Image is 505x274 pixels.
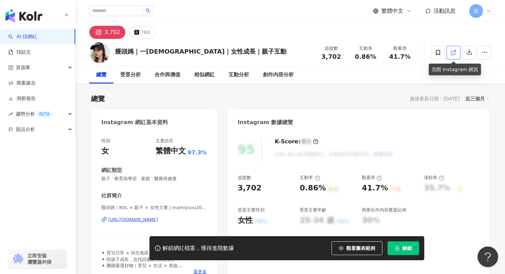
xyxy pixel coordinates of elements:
div: 總覽 [91,94,105,103]
span: 立即安裝 瀏覽器外掛 [27,253,52,265]
div: BETA [36,111,52,118]
span: 3,702 [322,53,341,60]
a: chrome extension立即安裝 瀏覽器外掛 [9,250,67,268]
div: 追蹤數 [238,175,251,181]
div: K-Score : [275,138,318,145]
div: 互動率 [352,45,379,52]
span: 親子 · 教育與學習 · 家庭 · 醫療與健康 [101,176,207,182]
div: 追蹤數 [318,45,344,52]
div: 0.86% [300,183,326,194]
a: searchAI 找網紅 [8,33,37,40]
button: 3,702 [89,26,125,39]
span: 解鎖 [402,245,412,251]
div: 商業合作內容覆蓋比例 [362,207,406,213]
span: 觀看圖表範例 [346,245,375,251]
div: 受眾分析 [120,71,141,79]
div: 創作內容分析 [263,71,294,79]
div: 女性 [238,215,253,226]
div: 受眾主要性別 [238,207,265,213]
div: 最後更新日期：[DATE] [410,96,460,101]
span: 活動訊息 [434,8,456,14]
div: 性別 [101,138,110,144]
div: 3,702 [238,183,262,194]
div: 主要語言 [156,138,173,144]
div: 3,702 [104,28,120,37]
div: 女 [101,146,109,156]
span: search [146,8,150,13]
div: 合作與價值 [155,71,180,79]
div: 解鎖網紅檔案，獲得進階數據 [162,245,234,252]
a: [URL][DOMAIN_NAME] [101,217,207,223]
span: 0.86% [355,53,376,60]
div: 另開 Instagram 網頁 [429,64,481,75]
span: 趨勢分析 [16,106,52,122]
a: 找貼文 [8,49,31,56]
a: 商案媒合 [8,80,36,87]
button: 768 [129,26,156,39]
span: 窕 [474,7,479,15]
span: 競品分析 [16,122,35,137]
span: rise [8,112,13,117]
div: 互動分析 [228,71,249,79]
button: 觀看圖表範例 [332,241,382,255]
img: chrome extension [11,253,24,264]
span: 饅頭媽｜KOL × 親子 × 女性力量 | mamiyuuu2021 [101,205,207,211]
div: 受眾主要年齡 [300,207,326,213]
span: lock [395,246,400,251]
div: 互動率 [300,175,320,181]
img: logo [5,9,42,23]
img: KOL Avatar [89,42,110,63]
span: 繁體中文 [381,7,403,15]
span: 資源庫 [16,60,30,75]
div: 饅頭媽｜一[DEMOGRAPHIC_DATA]｜女性成長｜親子互動 [115,47,287,56]
div: 41.7% [362,183,388,194]
div: 網紅類型 [101,167,122,174]
div: 總覽 [96,71,106,79]
span: 97.3% [188,149,207,156]
div: 觀看率 [362,175,382,181]
div: 觀看率 [387,45,413,52]
div: 相似網紅 [194,71,215,79]
div: 近三個月 [465,94,490,103]
div: Instagram 網紅基本資料 [101,119,168,126]
button: 解鎖 [388,241,419,255]
div: [URL][DOMAIN_NAME] [108,217,158,223]
div: 繁體中文 [156,146,186,156]
span: 41.7% [389,53,411,60]
div: 768 [141,28,150,37]
a: 洞察報告 [8,95,36,102]
div: 社群簡介 [101,192,122,199]
div: 漲粉率 [424,175,444,181]
div: Instagram 數據總覽 [238,119,293,126]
